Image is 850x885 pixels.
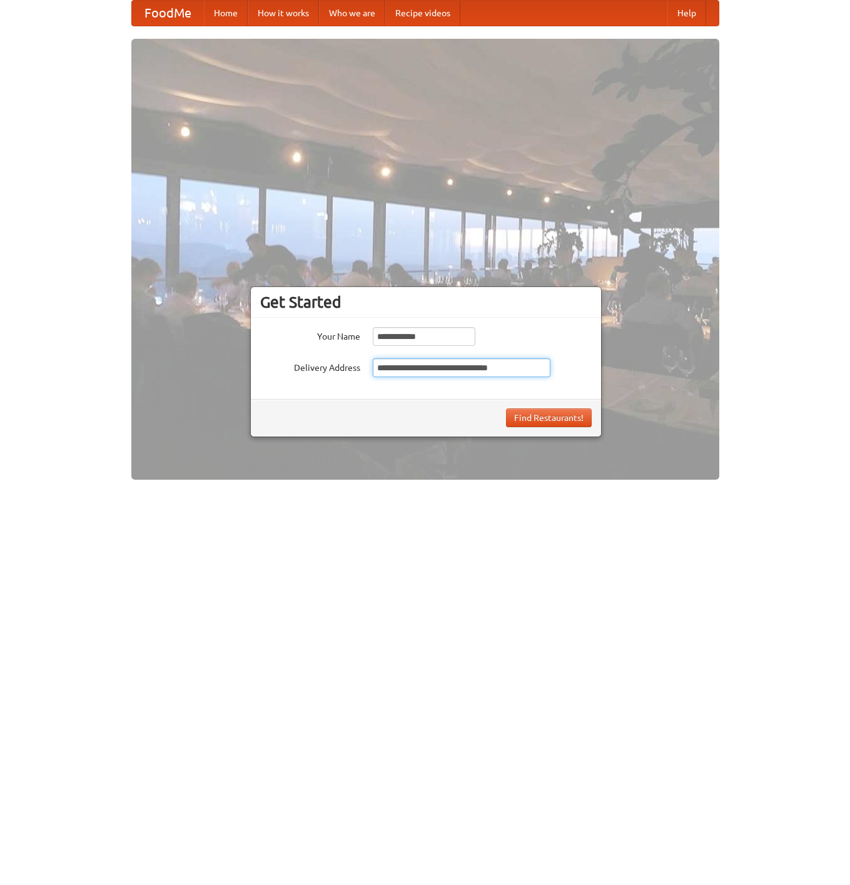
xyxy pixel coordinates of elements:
a: Home [204,1,248,26]
label: Your Name [260,327,360,343]
a: FoodMe [132,1,204,26]
button: Find Restaurants! [506,408,592,427]
a: How it works [248,1,319,26]
a: Who we are [319,1,385,26]
a: Recipe videos [385,1,460,26]
label: Delivery Address [260,358,360,374]
a: Help [667,1,706,26]
h3: Get Started [260,293,592,311]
